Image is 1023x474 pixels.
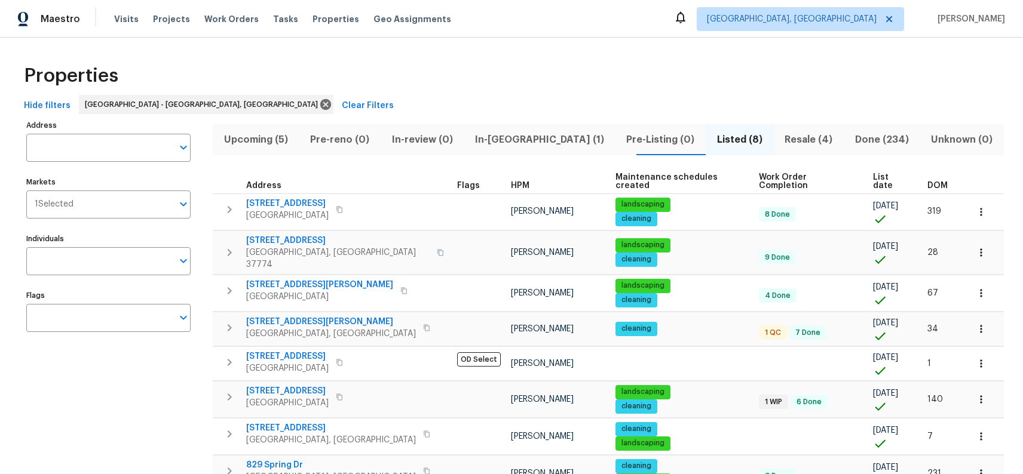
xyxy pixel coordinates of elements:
span: Visits [114,13,139,25]
span: Listed (8) [713,131,766,148]
span: Work Order Completion [759,173,853,190]
span: Projects [153,13,190,25]
label: Address [26,122,191,129]
span: [STREET_ADDRESS] [246,198,329,210]
span: 1 WIP [760,397,787,407]
span: [DATE] [873,353,898,362]
span: [STREET_ADDRESS] [246,350,329,362]
span: Maintenance schedules created [615,173,739,190]
span: [DATE] [873,463,898,472]
div: [GEOGRAPHIC_DATA] - [GEOGRAPHIC_DATA], [GEOGRAPHIC_DATA] [79,95,333,114]
button: Clear Filters [337,95,399,117]
span: [GEOGRAPHIC_DATA] [246,210,329,221]
span: Work Orders [204,13,259,25]
span: [STREET_ADDRESS][PERSON_NAME] [246,316,416,328]
span: OD Select [457,352,501,367]
span: [GEOGRAPHIC_DATA], [GEOGRAPHIC_DATA] [246,434,416,446]
button: Open [175,253,192,269]
span: 1 Selected [35,199,73,210]
span: Hide filters [24,99,71,113]
span: 4 Done [760,291,795,301]
span: landscaping [617,281,669,291]
span: [DATE] [873,426,898,435]
span: [STREET_ADDRESS] [246,385,329,397]
label: Individuals [26,235,191,242]
span: Maestro [41,13,80,25]
span: 1 [927,359,931,368]
span: [GEOGRAPHIC_DATA], [GEOGRAPHIC_DATA] 37774 [246,247,430,270]
span: [PERSON_NAME] [511,395,574,404]
span: Pre-Listing (0) [623,131,699,148]
span: cleaning [617,324,656,334]
span: cleaning [617,254,656,264]
span: Properties [313,13,359,25]
span: Done (234) [851,131,912,148]
span: [GEOGRAPHIC_DATA] [246,397,329,409]
span: List date [873,173,907,190]
span: [DATE] [873,319,898,327]
span: Geo Assignments [373,13,451,25]
span: Unknown (0) [927,131,997,148]
span: [GEOGRAPHIC_DATA] - [GEOGRAPHIC_DATA], [GEOGRAPHIC_DATA] [85,99,323,110]
span: [PERSON_NAME] [511,289,574,297]
span: HPM [511,181,529,190]
span: [GEOGRAPHIC_DATA] [246,362,329,374]
span: [PERSON_NAME] [511,432,574,441]
span: cleaning [617,424,656,434]
span: landscaping [617,240,669,250]
span: 1 QC [760,328,786,338]
label: Flags [26,292,191,299]
span: cleaning [617,401,656,411]
span: Pre-reno (0) [306,131,373,148]
span: 34 [927,325,938,333]
span: landscaping [617,387,669,397]
span: Address [246,181,281,190]
span: [STREET_ADDRESS] [246,235,430,247]
span: [PERSON_NAME] [933,13,1005,25]
span: [STREET_ADDRESS][PERSON_NAME] [246,279,393,291]
button: Hide filters [19,95,75,117]
span: 9 Done [760,253,795,263]
span: [PERSON_NAME] [511,359,574,368]
span: DOM [927,181,948,190]
span: landscaping [617,438,669,448]
span: landscaping [617,199,669,210]
span: 7 Done [791,328,825,338]
span: [PERSON_NAME] [511,325,574,333]
span: [DATE] [873,389,898,398]
span: Resale (4) [781,131,837,148]
label: Markets [26,178,191,186]
span: cleaning [617,214,656,224]
span: [DATE] [873,242,898,251]
span: 7 [927,432,933,441]
span: Properties [24,70,118,82]
span: Clear Filters [342,99,394,113]
span: In-review (0) [388,131,457,148]
span: [STREET_ADDRESS] [246,422,416,434]
span: In-[GEOGRAPHIC_DATA] (1) [471,131,608,148]
span: 140 [927,395,943,404]
span: 67 [927,289,938,297]
span: [GEOGRAPHIC_DATA], [GEOGRAPHIC_DATA] [707,13,877,25]
button: Open [175,309,192,326]
span: [DATE] [873,202,898,210]
span: [DATE] [873,283,898,291]
span: cleaning [617,295,656,305]
span: cleaning [617,461,656,471]
span: 6 Done [792,397,826,407]
button: Open [175,196,192,213]
button: Open [175,139,192,156]
span: 8 Done [760,210,795,220]
span: 319 [927,207,941,216]
span: 829 Spring Dr [246,459,416,471]
span: Tasks [273,15,298,23]
span: [GEOGRAPHIC_DATA] [246,291,393,303]
span: 28 [927,248,938,257]
span: [PERSON_NAME] [511,207,574,216]
span: [PERSON_NAME] [511,248,574,257]
span: [GEOGRAPHIC_DATA], [GEOGRAPHIC_DATA] [246,328,416,340]
span: Upcoming (5) [220,131,292,148]
span: Flags [457,181,480,190]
